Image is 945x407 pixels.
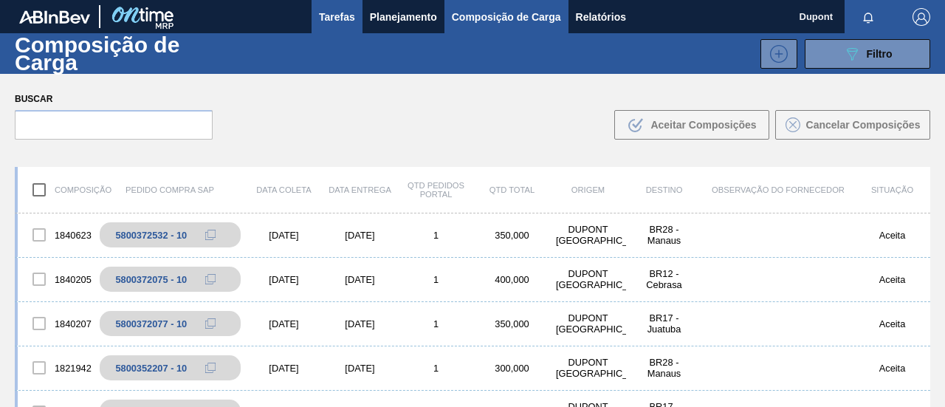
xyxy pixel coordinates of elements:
[845,7,892,27] button: Notificações
[196,315,225,332] div: Copiar
[854,318,930,329] div: Aceita
[854,363,930,374] div: Aceita
[854,185,930,194] div: Situação
[805,39,930,69] button: Filtro
[18,264,94,295] div: 1840205
[775,110,930,140] button: Cancelar Composições
[246,318,322,329] div: [DATE]
[626,357,702,379] div: BR28 - Manaus
[474,185,550,194] div: Qtd Total
[867,48,893,60] span: Filtro
[398,363,474,374] div: 1
[18,219,94,250] div: 1840623
[94,185,246,194] div: Pedido Compra SAP
[626,224,702,246] div: BR28 - Manaus
[854,274,930,285] div: Aceita
[474,230,550,241] div: 350,000
[196,270,225,288] div: Copiar
[398,274,474,285] div: 1
[18,352,94,383] div: 1821942
[319,8,355,26] span: Tarefas
[246,185,322,194] div: Data coleta
[196,226,225,244] div: Copiar
[452,8,561,26] span: Composição de Carga
[322,363,398,374] div: [DATE]
[550,224,626,246] div: DUPONT BRASIL
[115,318,187,329] div: 5800372077 - 10
[115,274,187,285] div: 5800372075 - 10
[398,181,474,199] div: Qtd Pedidos Portal
[913,8,930,26] img: Logout
[15,89,213,110] label: Buscar
[398,230,474,241] div: 1
[115,230,187,241] div: 5800372532 - 10
[322,274,398,285] div: [DATE]
[322,318,398,329] div: [DATE]
[474,274,550,285] div: 400,000
[806,119,921,131] span: Cancelar Composições
[650,119,756,131] span: Aceitar Composições
[550,312,626,335] div: DUPONT BRASIL
[370,8,437,26] span: Planejamento
[18,308,94,339] div: 1840207
[626,268,702,290] div: BR12 - Cebrasa
[550,357,626,379] div: DUPONT BRASIL
[854,230,930,241] div: Aceita
[115,363,187,374] div: 5800352207 - 10
[626,312,702,335] div: BR17 - Juatuba
[322,230,398,241] div: [DATE]
[614,110,769,140] button: Aceitar Composições
[18,174,94,205] div: Composição
[322,185,398,194] div: Data entrega
[550,268,626,290] div: DUPONT BRASIL
[246,230,322,241] div: [DATE]
[753,39,797,69] div: Nova Composição
[576,8,626,26] span: Relatórios
[474,318,550,329] div: 350,000
[246,363,322,374] div: [DATE]
[19,10,90,24] img: TNhmsLtSVTkK8tSr43FrP2fwEKptu5GPRR3wAAAABJRU5ErkJggg==
[702,185,854,194] div: Observação do Fornecedor
[626,185,702,194] div: Destino
[398,318,474,329] div: 1
[550,185,626,194] div: Origem
[196,359,225,377] div: Copiar
[474,363,550,374] div: 300,000
[15,36,238,70] h1: Composição de Carga
[246,274,322,285] div: [DATE]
